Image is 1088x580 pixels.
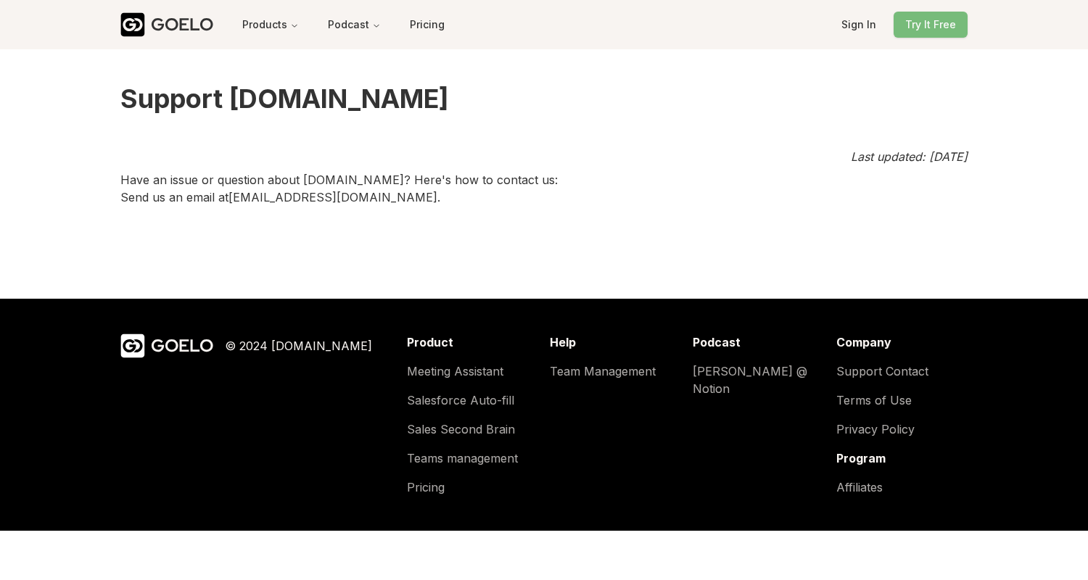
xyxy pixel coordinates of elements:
button: Products [231,12,310,38]
img: Goelo Logo [120,12,145,37]
h1: Support [DOMAIN_NAME] [120,49,968,148]
button: Try It Free [894,12,968,38]
a: Salesforce Auto-fill [407,391,538,409]
div: © 2024 [DOMAIN_NAME] [225,337,372,355]
p: Have an issue or question about [DOMAIN_NAME]? Here's how to contact us: Send us an email at . [120,165,968,299]
div: Podcast [693,333,824,351]
img: Goelo Logo [120,333,145,358]
button: Pricing [398,12,456,38]
div: GOELO [151,334,213,357]
a: GOELO [120,333,213,358]
div: GOELO [151,13,213,36]
a: Meeting Assistant [407,362,538,380]
a: Terms of Use [836,391,968,409]
nav: Main [231,12,392,38]
a: [EMAIL_ADDRESS][DOMAIN_NAME] [228,190,437,204]
a: Support Contact [836,362,968,380]
a: Privacy Policy [836,420,968,438]
a: Affiliates [836,478,968,496]
div: Help [550,333,681,351]
div: Product [407,333,538,351]
p: Last updated: [DATE] [120,148,968,165]
a: [PERSON_NAME] @ Notion [693,362,824,397]
div: Company [836,333,968,351]
a: Team Management [550,362,681,380]
a: GOELO [120,12,225,37]
div: Program [836,449,968,467]
button: Sign In [830,12,888,38]
a: Teams management [407,449,538,467]
a: Sales Second Brain [407,420,538,438]
button: Podcast [316,12,392,38]
a: Pricing [407,478,538,496]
